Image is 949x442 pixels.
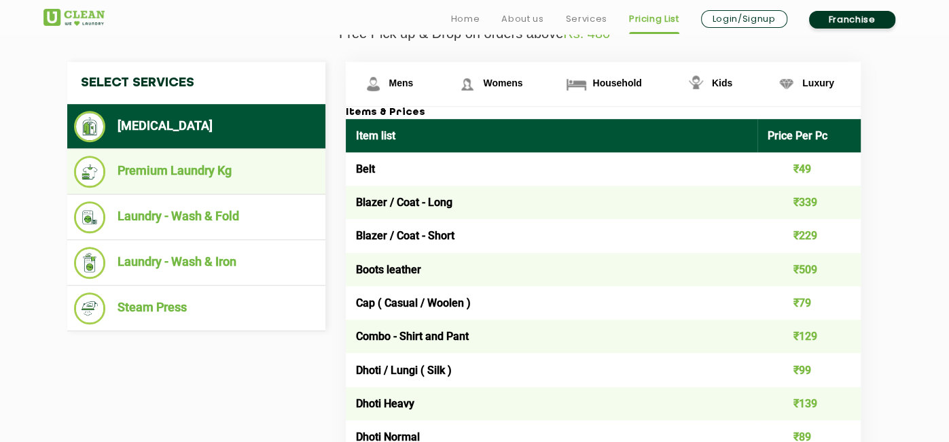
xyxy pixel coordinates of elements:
[361,72,385,96] img: Mens
[74,111,319,142] li: [MEDICAL_DATA]
[346,286,758,320] td: Cap ( Casual / Woolen )
[346,387,758,420] td: Dhoti Heavy
[74,247,319,279] li: Laundry - Wash & Iron
[346,320,758,353] td: Combo - Shirt and Pant
[389,78,414,88] span: Mens
[346,186,758,219] td: Blazer / Coat - Long
[565,72,588,96] img: Household
[701,10,787,28] a: Login/Signup
[346,253,758,286] td: Boots leather
[346,107,861,119] h3: Items & Prices
[74,201,319,233] li: Laundry - Wash & Fold
[346,119,758,152] th: Item list
[629,11,679,27] a: Pricing List
[346,219,758,252] td: Blazer / Coat - Short
[67,62,325,104] h4: Select Services
[592,78,641,88] span: Household
[501,11,543,27] a: About us
[74,247,106,279] img: Laundry - Wash & Iron
[809,11,895,29] a: Franchise
[74,201,106,233] img: Laundry - Wash & Fold
[757,353,861,386] td: ₹99
[712,78,732,88] span: Kids
[74,111,106,142] img: Dry Cleaning
[757,387,861,420] td: ₹139
[74,292,106,324] img: Steam Press
[346,152,758,186] td: Belt
[757,219,861,252] td: ₹229
[483,78,522,88] span: Womens
[455,72,479,96] img: Womens
[774,72,798,96] img: Luxury
[802,78,834,88] span: Luxury
[451,11,480,27] a: Home
[757,152,861,186] td: ₹49
[684,72,708,96] img: Kids
[346,353,758,386] td: Dhoti / Lungi ( Silk )
[43,9,105,26] img: UClean Laundry and Dry Cleaning
[565,11,607,27] a: Services
[757,253,861,286] td: ₹509
[74,156,319,188] li: Premium Laundry Kg
[74,292,319,324] li: Steam Press
[757,320,861,353] td: ₹129
[74,156,106,188] img: Premium Laundry Kg
[757,286,861,320] td: ₹79
[757,119,861,152] th: Price Per Pc
[757,186,861,219] td: ₹339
